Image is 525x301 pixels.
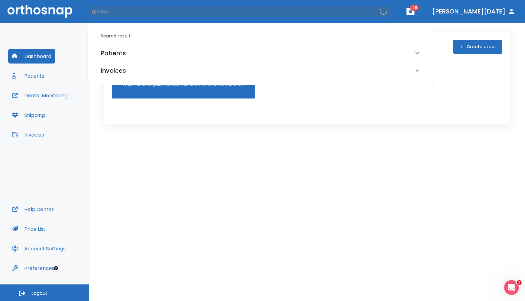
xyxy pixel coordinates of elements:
[8,108,49,122] button: Shipping
[88,5,380,17] input: Search by Patient Name or Case #
[410,5,419,11] span: 46
[31,290,48,297] span: Logout
[101,33,428,40] h6: Search result
[8,241,69,256] button: Account Settings
[504,280,519,295] iframe: Intercom live chat
[8,68,48,83] button: Patients
[8,49,55,64] button: Dashboard
[101,48,126,58] h6: Patients
[123,82,244,87] p: When something else requires your attention we will let you know!
[7,5,72,17] img: Orthosnap
[517,280,522,285] span: 1
[8,127,48,142] button: Invoices
[8,261,58,276] button: Preferences
[8,222,49,236] button: Price List
[93,62,428,79] div: Invoices
[93,44,428,62] div: Patients
[53,265,59,271] div: Tooltip anchor
[101,66,126,75] h6: Invoices
[8,88,71,103] button: Dental Monitoring
[453,40,502,54] button: Create order
[430,6,518,17] button: [PERSON_NAME][DATE]
[8,202,57,217] button: Help Center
